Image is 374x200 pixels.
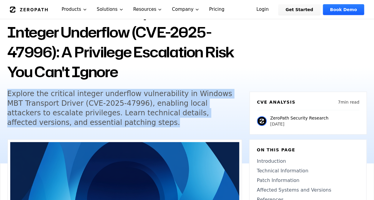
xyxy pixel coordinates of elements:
h1: Windows MBT Transport Driver Integer Underflow (CVE-2025-47996): A Privilege Escalation Risk You ... [7,2,242,82]
a: Login [249,4,276,15]
p: 7 min read [338,99,359,105]
a: Get Started [278,4,320,15]
p: [DATE] [270,121,329,127]
a: Technical Information [257,167,359,174]
h6: CVE Analysis [257,99,295,105]
p: ZeroPath Security Research [270,115,329,121]
a: Patch Information [257,177,359,184]
a: Affected Systems and Versions [257,186,359,194]
h6: On this page [257,147,359,153]
img: ZeroPath Security Research [257,116,267,126]
h5: Explore the critical integer underflow vulnerability in Windows MBT Transport Driver (CVE-2025-47... [7,89,238,127]
a: Introduction [257,158,359,165]
a: Book Demo [323,4,364,15]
